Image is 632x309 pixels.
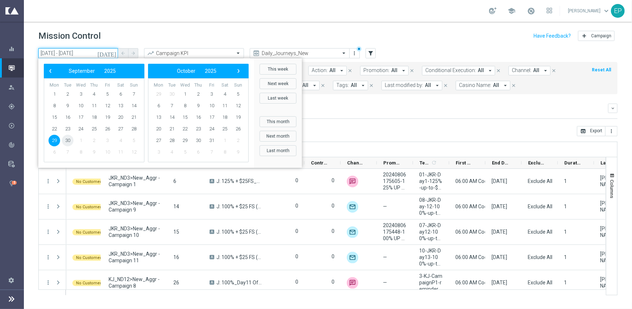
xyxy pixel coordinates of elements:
label: 0 [295,279,298,285]
i: close [409,68,414,73]
th: weekday [114,82,127,88]
span: A [210,280,214,285]
div: Explore [8,84,24,91]
img: Mobivate [347,176,358,187]
i: arrow_drop_down [311,82,318,89]
label: 0 [332,253,334,260]
div: Elaine Pillay [600,175,624,188]
i: more_vert [45,229,51,235]
div: Dashboard [8,39,24,58]
span: 4 [115,135,126,146]
span: 26 [102,123,113,135]
span: 7 [62,146,73,158]
button: close [409,67,415,75]
span: A [210,255,214,259]
span: 29 [49,135,60,146]
div: Mission Control [8,58,24,78]
button: Data Studio [8,161,24,167]
img: Optimail [347,252,358,263]
span: A [210,204,214,209]
button: close [368,82,375,89]
span: All [351,82,357,88]
span: 16 [62,112,73,123]
span: 20240806175605-125% UP TO $2,000 + 25 SPINS [383,171,407,191]
label: 0 [332,177,334,184]
span: 6 [153,100,164,112]
i: refresh [431,160,437,166]
div: 5 [12,181,17,185]
i: close [320,83,325,88]
button: arrow_forward [128,48,138,58]
th: weekday [127,82,140,88]
span: 6 [173,178,176,184]
i: add [581,33,587,39]
button: more_vert [351,49,358,58]
i: filter_alt [367,50,374,57]
button: ‹ [46,66,55,76]
span: Tags: [336,82,349,88]
button: keyboard_arrow_down [608,104,618,113]
span: J: 125% + $25FS_Day1 Offer_SMS [216,178,262,184]
button: Next month [260,131,296,142]
th: weekday [88,82,101,88]
button: play_circle_outline Execute [8,123,24,129]
button: Mission Control [8,65,24,71]
button: equalizer Dashboard [8,46,24,52]
span: End Date [492,160,509,166]
span: 23 [193,123,204,135]
i: arrow_drop_down [487,67,493,74]
span: 10 [206,100,218,112]
th: weekday [152,82,165,88]
multiple-options-button: Export to CSV [577,128,618,134]
span: 7 [128,88,140,100]
span: 27 [153,135,164,146]
i: track_changes [8,142,15,148]
span: 20 [115,112,126,123]
i: arrow_forward [131,51,136,56]
span: Channel: [512,67,531,74]
span: 9 [193,100,204,112]
span: 1 [75,135,87,146]
span: 24 [206,123,218,135]
button: close [442,82,449,89]
div: Press SPACE to select this row. [39,169,66,194]
span: 14 [166,112,178,123]
ng-select: Daily_Journeys_New [250,48,350,58]
th: weekday [74,82,88,88]
ng-select: Campaign KPI [144,48,244,58]
button: more_vert [45,279,51,286]
span: 6 [49,146,60,158]
i: play_circle_outline [8,122,15,129]
span: Promotion: [363,67,389,74]
span: 08-JKR-Day-12-100%-up-to-$2,000-25-CashSpins [419,197,443,216]
button: more_vert [606,126,618,136]
span: Exclude All [528,178,552,184]
button: October [172,66,200,76]
div: Optibot [8,174,24,193]
span: Promotions [383,160,401,166]
div: lightbulb Optibot 5 [8,180,24,186]
div: Press SPACE to select this row. [39,245,66,270]
i: close [443,83,448,88]
bs-daterangepicker-container: calendar [38,58,302,168]
button: more_vert [45,254,51,260]
span: All [329,67,336,74]
label: 0 [295,177,298,184]
button: [DATE] [96,48,118,59]
button: track_changes Analyze [8,142,24,148]
span: October [177,68,195,74]
span: 25 [219,123,231,135]
th: weekday [48,82,61,88]
i: arrow_drop_down [338,67,345,74]
div: Press SPACE to select this row. [39,194,66,220]
button: gps_fixed Plan [8,104,24,109]
span: Action: [312,67,328,74]
span: 6 [193,146,204,158]
span: 2025 [104,68,116,74]
i: person_search [8,84,15,91]
i: close [511,83,516,88]
button: Last week [260,93,296,104]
